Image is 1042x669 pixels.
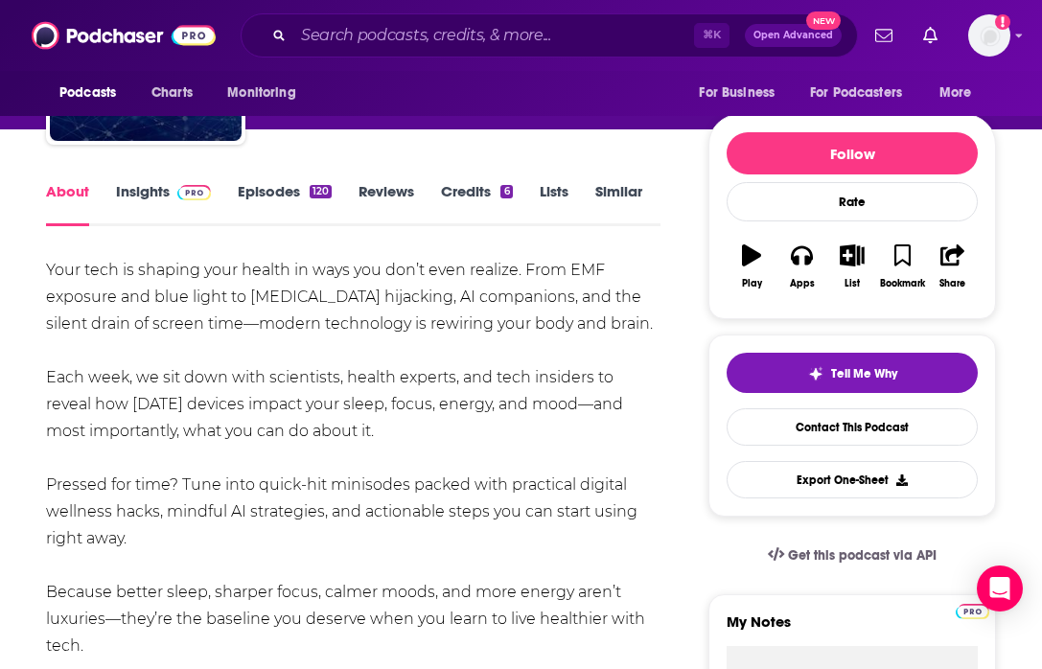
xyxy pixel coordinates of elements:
span: Podcasts [59,80,116,106]
button: Show profile menu [968,14,1010,57]
a: InsightsPodchaser Pro [116,182,211,226]
img: User Profile [968,14,1010,57]
span: ⌘ K [694,23,729,48]
button: open menu [46,75,141,111]
div: List [845,278,860,289]
label: My Notes [727,612,978,646]
button: open menu [685,75,799,111]
a: Pro website [956,601,989,619]
button: Follow [727,132,978,174]
button: Play [727,232,776,301]
div: 6 [500,185,512,198]
span: Tell Me Why [831,366,897,381]
span: For Podcasters [810,80,902,106]
span: More [939,80,972,106]
span: Get this podcast via API [788,547,937,564]
button: open menu [926,75,996,111]
span: Monitoring [227,80,295,106]
a: Episodes120 [238,182,332,226]
svg: Add a profile image [995,14,1010,30]
a: Lists [540,182,568,226]
div: Share [939,278,965,289]
div: Rate [727,182,978,221]
a: Get this podcast via API [753,532,952,579]
a: Charts [139,75,204,111]
button: Share [928,232,978,301]
button: tell me why sparkleTell Me Why [727,353,978,393]
a: Credits6 [441,182,512,226]
img: Podchaser Pro [956,604,989,619]
a: Similar [595,182,642,226]
button: List [827,232,877,301]
button: open menu [798,75,930,111]
img: Podchaser - Follow, Share and Rate Podcasts [32,17,216,54]
div: Open Intercom Messenger [977,565,1023,611]
button: Apps [776,232,826,301]
button: Bookmark [877,232,927,301]
div: 120 [310,185,332,198]
span: For Business [699,80,775,106]
span: New [806,12,841,30]
input: Search podcasts, credits, & more... [293,20,694,51]
div: Bookmark [880,278,925,289]
div: Apps [790,278,815,289]
span: Logged in as weareheadstart [968,14,1010,57]
div: Search podcasts, credits, & more... [241,13,858,58]
img: tell me why sparkle [808,366,823,381]
a: Show notifications dropdown [915,19,945,52]
span: Charts [151,80,193,106]
img: Podchaser Pro [177,185,211,200]
a: Contact This Podcast [727,408,978,446]
button: open menu [214,75,320,111]
button: Open AdvancedNew [745,24,842,47]
a: Reviews [359,182,414,226]
a: About [46,182,89,226]
button: Export One-Sheet [727,461,978,498]
span: Open Advanced [753,31,833,40]
a: Show notifications dropdown [868,19,900,52]
div: Play [742,278,762,289]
